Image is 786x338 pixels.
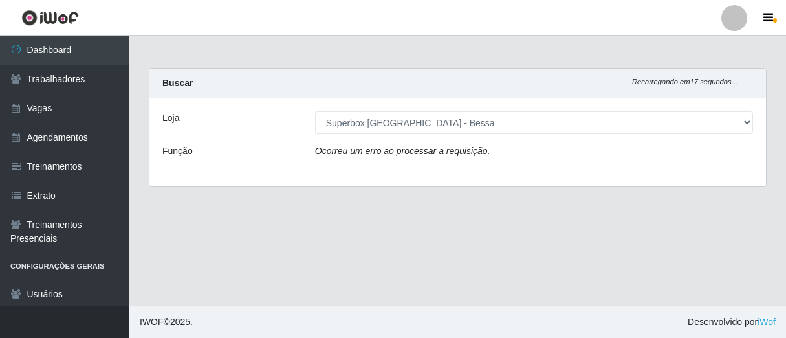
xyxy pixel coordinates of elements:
span: Desenvolvido por [688,315,776,329]
i: Ocorreu um erro ao processar a requisição. [315,146,490,156]
a: iWof [758,317,776,327]
i: Recarregando em 17 segundos... [632,78,737,85]
strong: Buscar [162,78,193,88]
label: Loja [162,111,179,125]
span: © 2025 . [140,315,193,329]
img: CoreUI Logo [21,10,79,26]
span: IWOF [140,317,164,327]
label: Função [162,144,193,158]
